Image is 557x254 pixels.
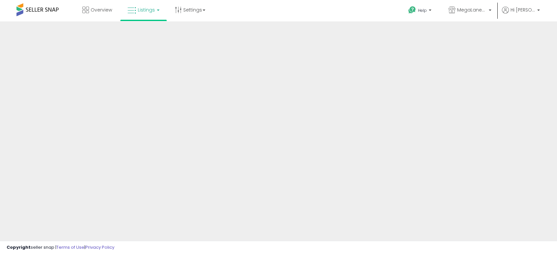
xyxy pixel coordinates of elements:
a: Help [403,1,438,21]
span: Overview [91,7,112,13]
a: Privacy Policy [85,244,114,250]
span: Listings [138,7,155,13]
strong: Copyright [7,244,31,250]
span: MegaLanes Distribution [457,7,487,13]
a: Terms of Use [56,244,84,250]
a: Hi [PERSON_NAME] [502,7,540,21]
div: seller snap | | [7,244,114,251]
i: Get Help [408,6,416,14]
span: Help [418,8,427,13]
span: Hi [PERSON_NAME] [511,7,535,13]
